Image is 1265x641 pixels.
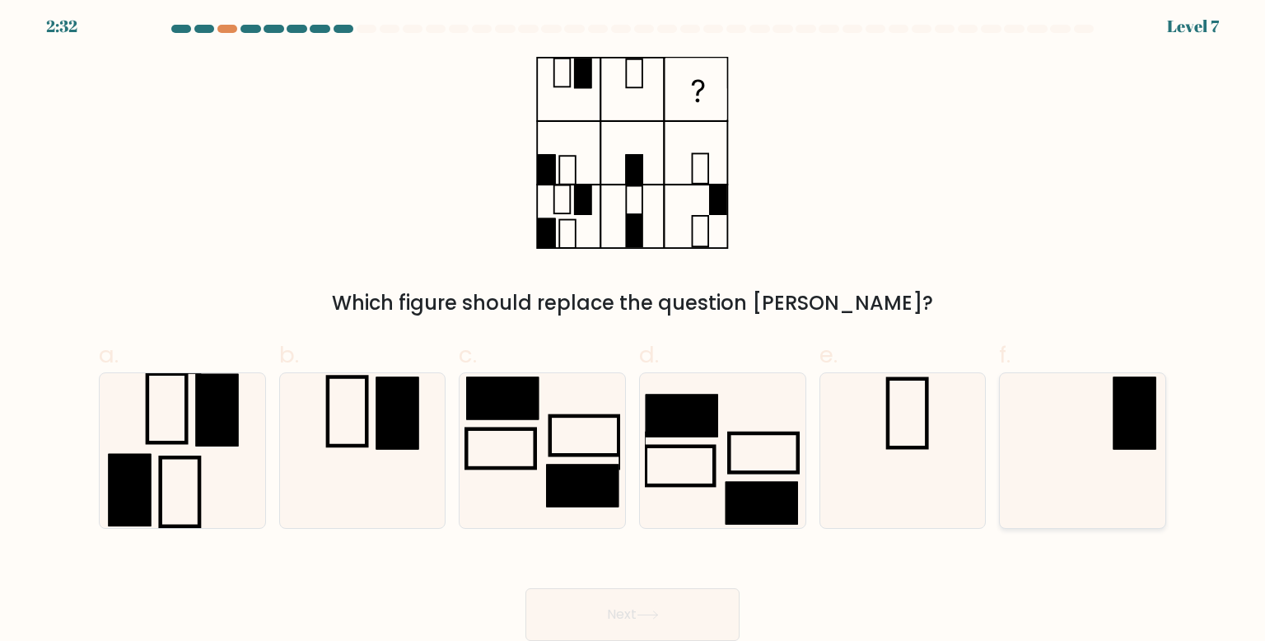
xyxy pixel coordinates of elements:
[999,339,1011,371] span: f.
[819,339,838,371] span: e.
[1167,14,1219,39] div: Level 7
[46,14,77,39] div: 2:32
[109,288,1156,318] div: Which figure should replace the question [PERSON_NAME]?
[639,339,659,371] span: d.
[525,588,740,641] button: Next
[459,339,477,371] span: c.
[279,339,299,371] span: b.
[99,339,119,371] span: a.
